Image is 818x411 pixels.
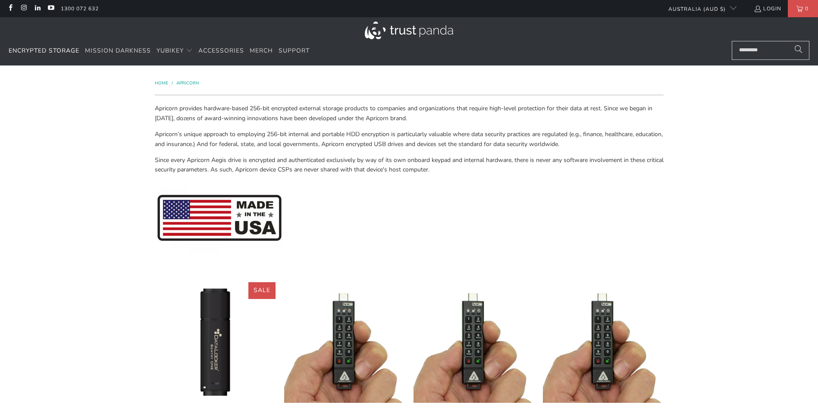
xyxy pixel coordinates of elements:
[365,22,453,39] img: Trust Panda Australia
[732,41,809,60] input: Search...
[198,41,244,61] a: Accessories
[250,47,273,55] span: Merch
[284,282,405,403] img: Apricorn Aegis Secure Key 3NXC 16GB
[85,41,151,61] a: Mission Darkness
[543,282,664,403] img: Apricorn Aegis Secure Key 3NXC 64GB - Trust Panda
[250,41,273,61] a: Merch
[279,47,310,55] span: Support
[9,41,310,61] nav: Translation missing: en.navigation.header.main_nav
[198,47,244,55] span: Accessories
[788,41,809,60] button: Search
[47,5,54,12] a: Trust Panda Australia on YouTube
[254,286,270,294] span: Sale
[754,4,781,13] a: Login
[157,47,184,55] span: YubiKey
[155,130,663,148] span: Apricorn’s unique approach to employing 256-bit internal and portable HDD encryption is particula...
[155,80,169,86] a: Home
[6,5,14,12] a: Trust Panda Australia on Facebook
[414,282,534,403] img: Apricorn Aegis Secure Key 3NXC 32GB - Trust Panda
[155,80,168,86] span: Home
[34,5,41,12] a: Trust Panda Australia on LinkedIn
[155,282,276,403] img: Datalocker Sentry One Encrypted Flash Drive 64GB - Trust Panda
[9,47,79,55] span: Encrypted Storage
[279,41,310,61] a: Support
[176,80,199,86] a: Apricorn
[61,4,99,13] a: 1300 072 632
[155,156,664,174] span: Since every Apricorn Aegis drive is encrypted and authenticated exclusively by way of its own onb...
[157,41,193,61] summary: YubiKey
[155,104,652,122] span: Apricorn provides hardware-based 256-bit encrypted external storage products to companies and org...
[172,80,173,86] span: /
[9,41,79,61] a: Encrypted Storage
[85,47,151,55] span: Mission Darkness
[20,5,27,12] a: Trust Panda Australia on Instagram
